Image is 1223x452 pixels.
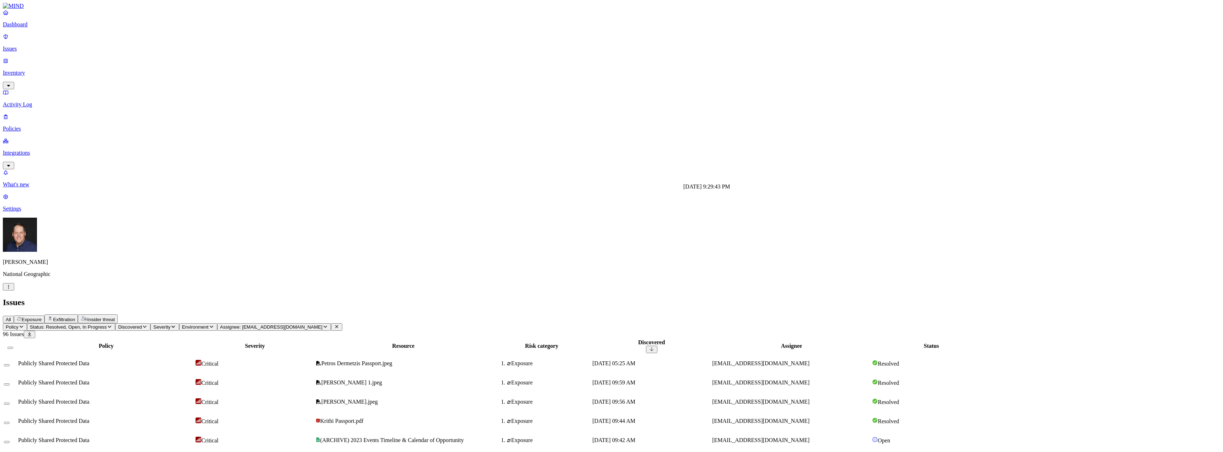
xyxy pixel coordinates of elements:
div: Status [872,343,990,349]
span: 96 Issues [3,331,24,337]
span: Discovered [118,324,142,330]
div: [DATE] 9:29:43 PM [683,184,730,190]
img: severity-critical [196,418,201,423]
p: National Geographic [3,271,1220,277]
h2: Issues [3,298,1220,307]
span: [DATE] 09:42 AM [592,437,635,443]
div: Severity [196,343,314,349]
img: status-resolved [872,398,878,404]
img: severity-critical [196,379,201,385]
span: Critical [201,437,218,443]
button: Select row [4,403,10,405]
span: Severity [153,324,170,330]
span: Exposure [22,317,42,322]
div: Exposure [507,437,591,443]
button: Select row [4,441,10,443]
span: Critical [201,418,218,424]
p: Issues [3,46,1220,52]
button: Select row [4,364,10,366]
span: Critical [201,380,218,386]
span: [DATE] 09:44 AM [592,418,635,424]
img: status-resolved [872,418,878,423]
span: [PERSON_NAME].jpeg [321,399,378,405]
p: [PERSON_NAME] [3,259,1220,265]
img: google-sheets [316,437,320,442]
p: Inventory [3,70,1220,76]
div: Resource [316,343,491,349]
span: Environment [182,324,209,330]
div: Exposure [507,379,591,386]
span: [PERSON_NAME] 1.jpeg [321,379,382,385]
div: Risk category [492,343,591,349]
span: Policy [6,324,18,330]
div: Exposure [507,418,591,424]
span: Insider threat [87,317,115,322]
button: Select all [7,347,13,349]
span: Publicly Shared Protected Data [18,360,89,366]
img: Mark DeCarlo [3,218,37,252]
div: Assignee [712,343,871,349]
span: Publicly Shared Protected Data [18,399,89,405]
div: Discovered [592,339,711,346]
span: Critical [201,399,218,405]
span: [EMAIL_ADDRESS][DOMAIN_NAME] [712,437,810,443]
span: Publicly Shared Protected Data [18,437,89,443]
p: Policies [3,126,1220,132]
span: Resolved [878,418,899,424]
span: All [6,317,11,322]
span: Publicly Shared Protected Data [18,418,89,424]
span: Critical [201,361,218,367]
p: Settings [3,206,1220,212]
img: severity-critical [196,437,201,442]
span: Open [878,437,890,443]
p: What's new [3,181,1220,188]
div: Policy [18,343,194,349]
img: adobe-pdf [316,418,320,423]
span: Resolved [878,380,899,386]
span: [EMAIL_ADDRESS][DOMAIN_NAME] [712,418,810,424]
img: MIND [3,3,24,9]
p: Dashboard [3,21,1220,28]
span: Status: Resolved, Open, In Progress [30,324,107,330]
img: status-open [872,437,878,442]
img: status-resolved [872,379,878,385]
button: Select row [4,422,10,424]
p: Integrations [3,150,1220,156]
span: Publicly Shared Protected Data [18,379,89,385]
div: Exposure [507,360,591,367]
span: [EMAIL_ADDRESS][DOMAIN_NAME] [712,379,810,385]
span: [DATE] 09:59 AM [592,379,635,385]
div: Exposure [507,399,591,405]
span: [EMAIL_ADDRESS][DOMAIN_NAME] [712,399,810,405]
span: Krithi Passport.pdf [320,418,364,424]
span: [EMAIL_ADDRESS][DOMAIN_NAME] [712,360,810,366]
span: Resolved [878,399,899,405]
span: [DATE] 05:25 AM [592,360,635,366]
span: Assignee: [EMAIL_ADDRESS][DOMAIN_NAME] [220,324,322,330]
button: Select row [4,383,10,385]
span: (ARCHIVE) 2023 Events Timeline & Calendar of Opportunity [320,437,464,443]
span: Exfiltration [53,317,75,322]
span: Petros Dermetzis Passport.jpeg [321,360,392,366]
span: Resolved [878,361,899,367]
img: severity-critical [196,360,201,366]
img: status-resolved [872,360,878,366]
span: [DATE] 09:56 AM [592,399,635,405]
p: Activity Log [3,101,1220,108]
img: severity-critical [196,398,201,404]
